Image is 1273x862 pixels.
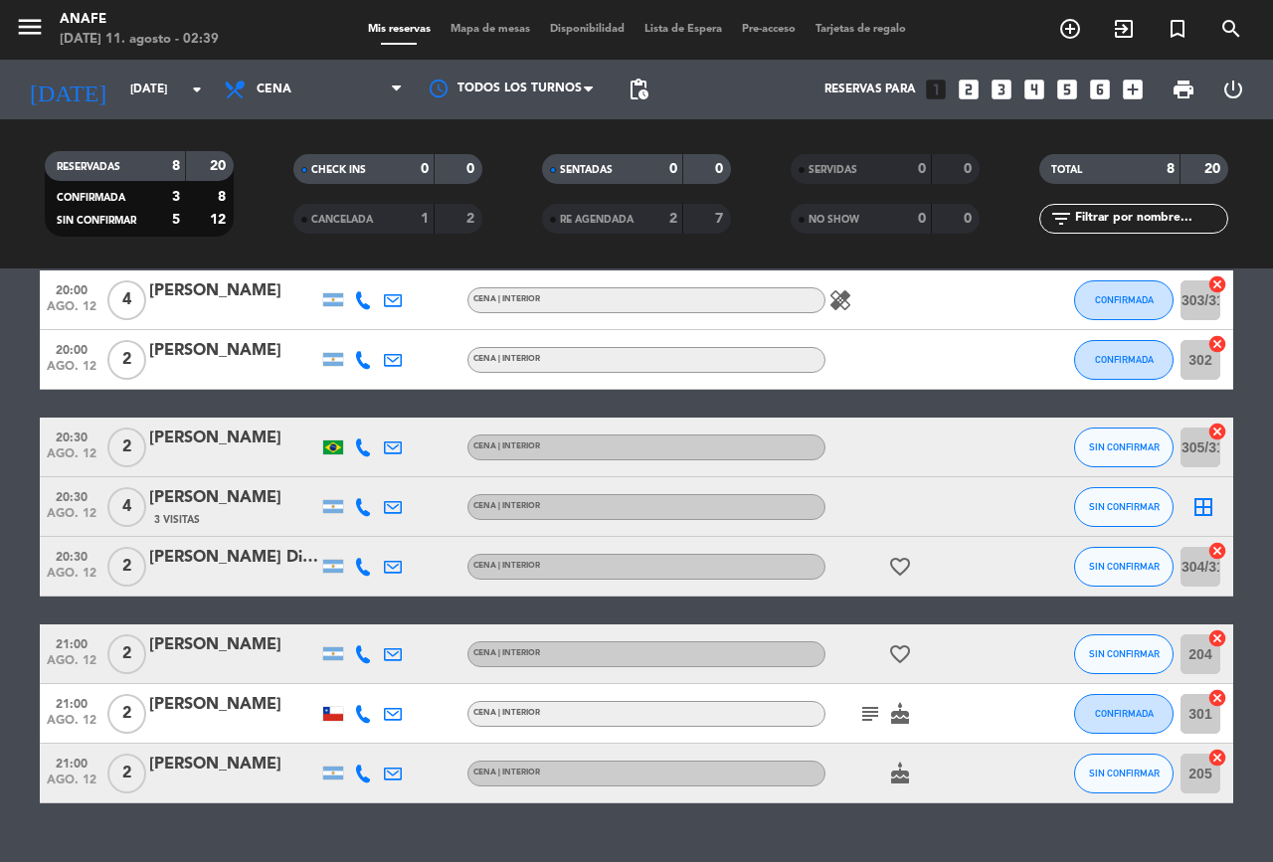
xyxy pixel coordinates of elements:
span: CENA | INTERIOR [473,502,540,510]
i: looks_3 [989,77,1014,102]
span: SIN CONFIRMAR [57,216,136,226]
span: CENA | INTERIOR [473,442,540,450]
span: pending_actions [627,78,650,101]
strong: 1 [421,212,429,226]
i: menu [15,12,45,42]
span: CENA | INTERIOR [473,769,540,776]
span: Reservas para [824,83,916,96]
button: SIN CONFIRMAR [1074,754,1174,793]
span: 21:00 [47,631,96,654]
div: [PERSON_NAME] [149,632,318,658]
div: LOG OUT [1208,60,1258,119]
strong: 0 [421,162,429,176]
strong: 0 [466,162,478,176]
span: Pre-acceso [732,24,806,35]
button: CONFIRMADA [1074,340,1174,380]
span: SIN CONFIRMAR [1089,561,1160,572]
span: Disponibilidad [540,24,635,35]
span: CONFIRMADA [1095,354,1154,365]
i: exit_to_app [1112,17,1136,41]
i: arrow_drop_down [185,78,209,101]
span: 3 Visitas [154,512,200,528]
i: add_box [1120,77,1146,102]
span: CONFIRMADA [1095,708,1154,719]
i: add_circle_outline [1058,17,1082,41]
button: menu [15,12,45,49]
i: cancel [1207,274,1227,294]
span: 4 [107,280,146,320]
span: 2 [107,428,146,467]
div: [PERSON_NAME] [149,485,318,511]
div: [PERSON_NAME] [149,338,318,364]
strong: 2 [669,212,677,226]
button: SIN CONFIRMAR [1074,428,1174,467]
strong: 7 [715,212,727,226]
strong: 20 [210,159,230,173]
span: ago. 12 [47,507,96,530]
span: RE AGENDADA [560,215,634,225]
i: filter_list [1049,207,1073,231]
strong: 20 [1204,162,1224,176]
span: SERVIDAS [809,165,857,175]
i: looks_6 [1087,77,1113,102]
span: ago. 12 [47,774,96,796]
span: 20:30 [47,484,96,507]
span: 20:00 [47,277,96,300]
strong: 8 [172,159,180,173]
i: cake [888,762,912,785]
span: ago. 12 [47,360,96,383]
strong: 0 [918,162,926,176]
i: favorite_border [888,642,912,666]
span: SIN CONFIRMAR [1089,441,1160,452]
div: [PERSON_NAME] Di [PERSON_NAME] [149,545,318,571]
span: Lista de Espera [635,24,732,35]
i: border_all [1191,495,1215,519]
i: cancel [1207,334,1227,354]
span: 20:30 [47,425,96,447]
i: search [1219,17,1243,41]
span: CONFIRMADA [57,193,125,203]
div: ANAFE [60,10,219,30]
strong: 0 [918,212,926,226]
span: 2 [107,340,146,380]
strong: 8 [1167,162,1175,176]
strong: 0 [715,162,727,176]
i: turned_in_not [1166,17,1189,41]
i: cake [888,702,912,726]
span: Cena [257,83,291,96]
i: looks_two [956,77,982,102]
span: 2 [107,754,146,793]
i: healing [828,288,852,312]
i: favorite_border [888,555,912,579]
span: CENA | INTERIOR [473,295,540,303]
strong: 0 [964,162,976,176]
strong: 3 [172,190,180,204]
button: CONFIRMADA [1074,280,1174,320]
i: cancel [1207,422,1227,441]
i: cancel [1207,541,1227,561]
span: CANCELADA [311,215,373,225]
strong: 0 [669,162,677,176]
input: Filtrar por nombre... [1073,208,1227,230]
span: CHECK INS [311,165,366,175]
span: 4 [107,487,146,527]
strong: 5 [172,213,180,227]
i: subject [858,702,882,726]
div: [PERSON_NAME] [149,752,318,777]
i: cancel [1207,748,1227,768]
span: ago. 12 [47,567,96,590]
span: CONFIRMADA [1095,294,1154,305]
span: 21:00 [47,751,96,774]
span: ago. 12 [47,447,96,470]
span: CENA | INTERIOR [473,709,540,717]
span: 2 [107,547,146,587]
strong: 0 [964,212,976,226]
i: cancel [1207,688,1227,708]
span: 2 [107,694,146,734]
button: CONFIRMADA [1074,694,1174,734]
span: SIN CONFIRMAR [1089,768,1160,778]
span: NO SHOW [809,215,859,225]
span: 20:00 [47,337,96,360]
strong: 2 [466,212,478,226]
span: print [1172,78,1195,101]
